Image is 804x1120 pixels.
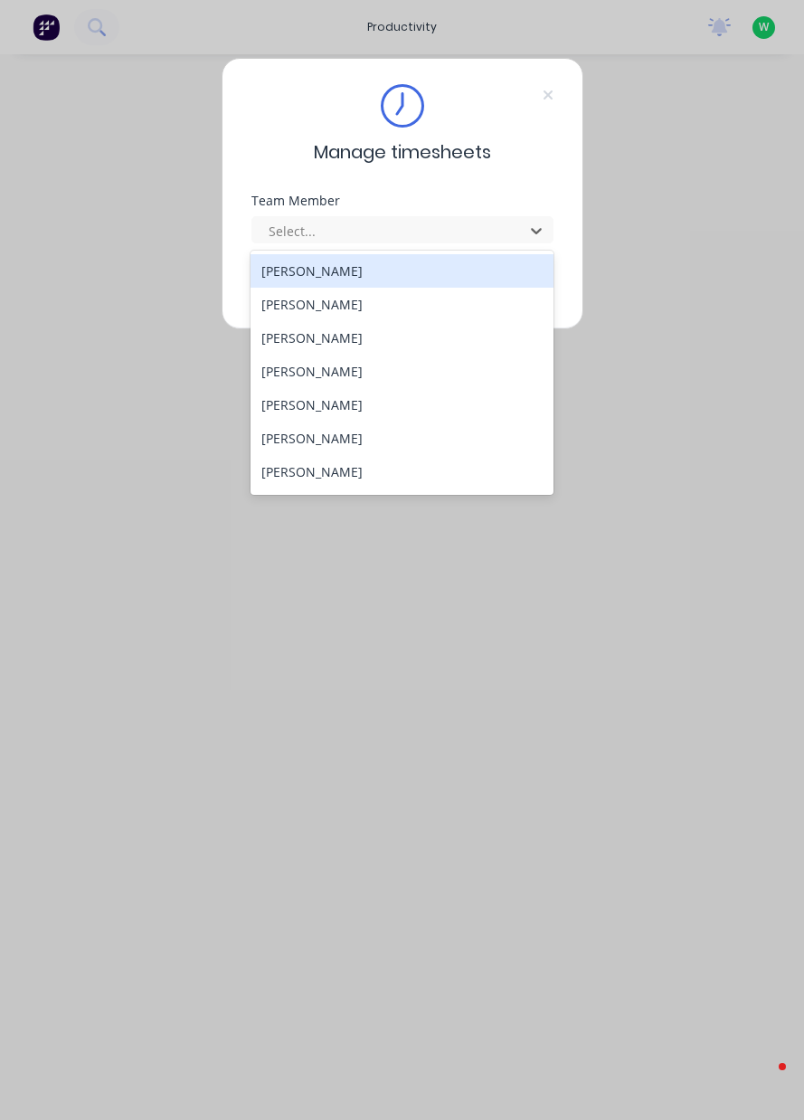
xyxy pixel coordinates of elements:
[251,288,553,321] div: [PERSON_NAME]
[743,1058,786,1102] iframe: Intercom live chat
[251,321,553,355] div: [PERSON_NAME]
[251,388,553,422] div: [PERSON_NAME]
[251,195,553,207] div: Team Member
[251,355,553,388] div: [PERSON_NAME]
[314,138,491,166] span: Manage timesheets
[251,489,553,522] div: [PERSON_NAME]
[251,254,553,288] div: [PERSON_NAME]
[251,455,553,489] div: [PERSON_NAME]
[251,422,553,455] div: [PERSON_NAME]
